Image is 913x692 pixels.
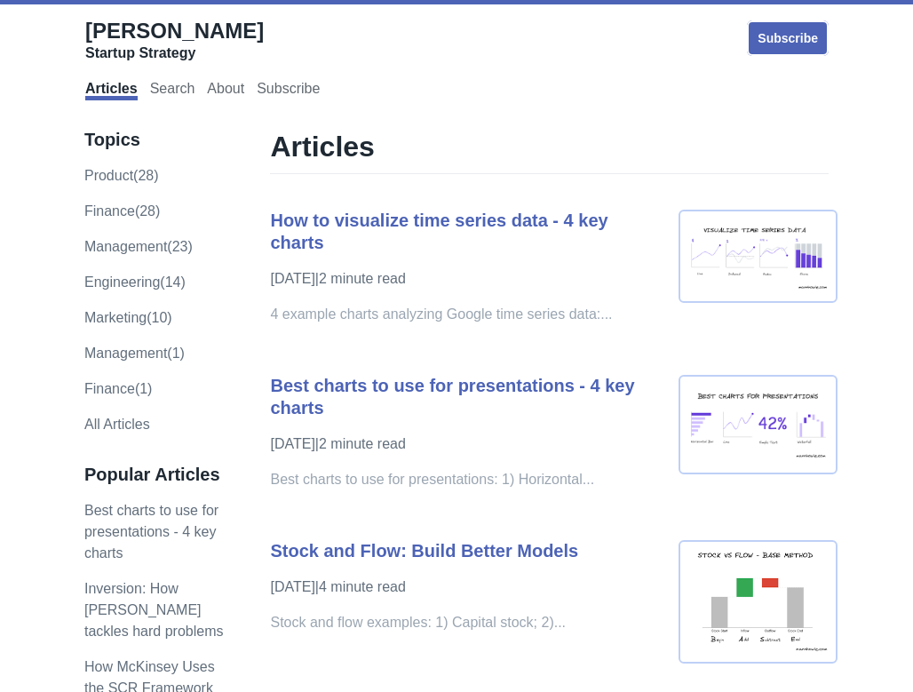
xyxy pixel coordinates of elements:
a: [PERSON_NAME]Startup Strategy [85,18,264,62]
a: Subscribe [747,20,829,56]
h1: Articles [270,129,829,174]
a: Subscribe [257,81,320,100]
a: All Articles [84,417,150,432]
a: Stock and Flow: Build Better Models [270,541,578,561]
a: Best charts to use for presentations - 4 key charts [84,503,218,561]
a: engineering(14) [84,274,186,290]
div: Startup Strategy [85,44,264,62]
h3: Popular Articles [84,464,234,486]
p: Best charts to use for presentations: 1) Horizontal... [270,469,661,490]
a: management(23) [84,239,193,254]
a: How to visualize time series data - 4 key charts [270,211,607,252]
p: [DATE] | 2 minute read [270,268,661,290]
a: marketing(10) [84,310,172,325]
a: finance(28) [84,203,160,219]
img: best chart presentaion [679,375,838,474]
p: [DATE] | 4 minute read [270,577,661,598]
img: stock and flow [679,540,838,664]
a: Inversion: How [PERSON_NAME] tackles hard problems [84,581,224,639]
a: Articles [85,81,138,100]
p: [DATE] | 2 minute read [270,433,661,455]
img: time-series [679,210,838,303]
h3: Topics [84,129,234,151]
a: About [207,81,244,100]
span: [PERSON_NAME] [85,19,264,43]
a: Best charts to use for presentations - 4 key charts [270,376,634,418]
a: Management(1) [84,346,185,361]
a: product(28) [84,168,159,183]
a: Finance(1) [84,381,152,396]
p: Stock and flow examples: 1) Capital stock; 2)... [270,612,661,633]
p: 4 example charts analyzing Google time series data:... [270,304,661,325]
a: Search [150,81,195,100]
